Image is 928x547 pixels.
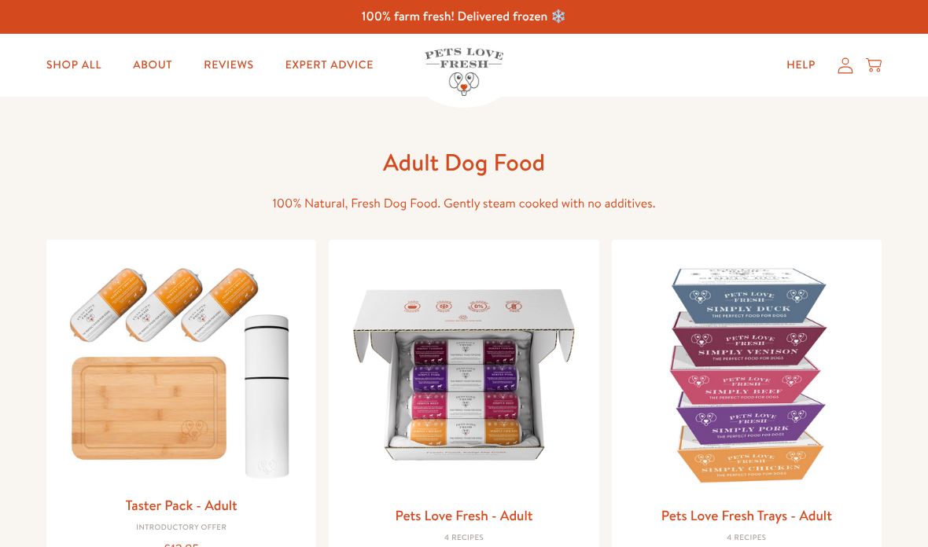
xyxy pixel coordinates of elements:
[59,252,304,487] img: Taster Pack - Adult
[273,50,386,81] a: Expert Advice
[126,495,238,515] a: Taster Pack - Adult
[425,48,503,96] img: Pets Love Fresh
[212,147,716,178] h1: Adult Dog Food
[191,50,266,81] a: Reviews
[341,534,586,543] div: 4 Recipes
[624,534,869,543] div: 4 Recipes
[120,50,185,81] a: About
[34,50,114,81] a: Shop All
[272,195,655,212] span: 100% Natural, Fresh Dog Food. Gently steam cooked with no additives.
[395,505,532,525] a: Pets Love Fresh - Adult
[774,50,828,81] a: Help
[341,252,586,497] img: Pets Love Fresh - Adult
[661,505,832,525] a: Pets Love Fresh Trays - Adult
[624,252,869,497] img: Pets Love Fresh Trays - Adult
[59,523,304,533] div: Introductory Offer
